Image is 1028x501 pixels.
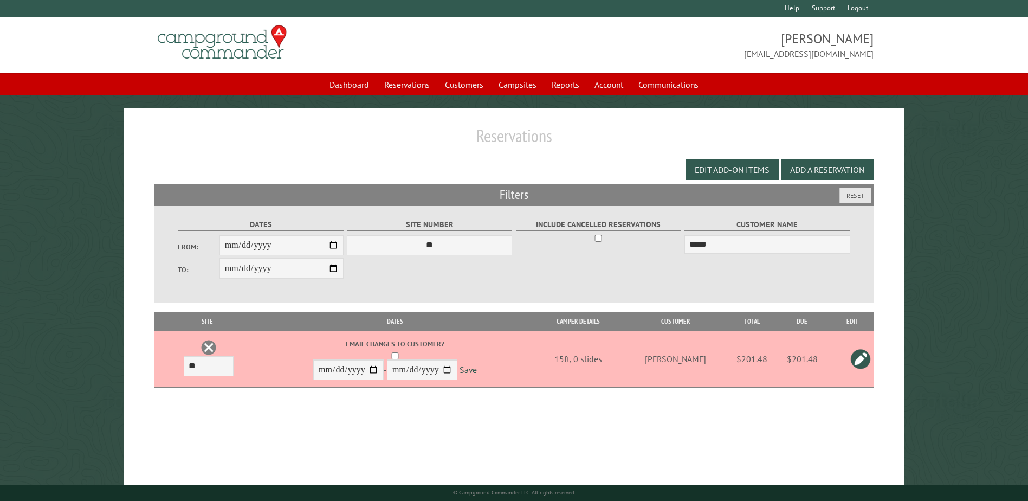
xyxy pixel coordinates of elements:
[730,331,773,388] td: $201.48
[453,489,576,496] small: © Campground Commander LLC. All rights reserved.
[256,339,534,383] div: -
[154,125,873,155] h1: Reservations
[773,331,831,388] td: $201.48
[535,331,622,388] td: 15ft, 0 slides
[514,30,874,60] span: [PERSON_NAME] [EMAIL_ADDRESS][DOMAIN_NAME]
[773,312,831,331] th: Due
[154,21,290,63] img: Campground Commander
[535,312,622,331] th: Camper Details
[781,159,874,180] button: Add a Reservation
[178,242,219,252] label: From:
[545,74,586,95] a: Reports
[178,219,343,231] label: Dates
[516,219,681,231] label: Include Cancelled Reservations
[201,339,217,356] a: Delete this reservation
[831,312,874,331] th: Edit
[686,159,779,180] button: Edit Add-on Items
[255,312,535,331] th: Dates
[438,74,490,95] a: Customers
[492,74,543,95] a: Campsites
[323,74,376,95] a: Dashboard
[632,74,705,95] a: Communications
[178,265,219,275] label: To:
[347,219,512,231] label: Site Number
[730,312,773,331] th: Total
[684,219,850,231] label: Customer Name
[256,339,534,349] label: Email changes to customer?
[622,312,730,331] th: Customer
[588,74,630,95] a: Account
[378,74,436,95] a: Reservations
[154,184,873,205] h2: Filters
[160,312,255,331] th: Site
[622,331,730,388] td: [PERSON_NAME]
[839,188,871,203] button: Reset
[460,365,477,376] a: Save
